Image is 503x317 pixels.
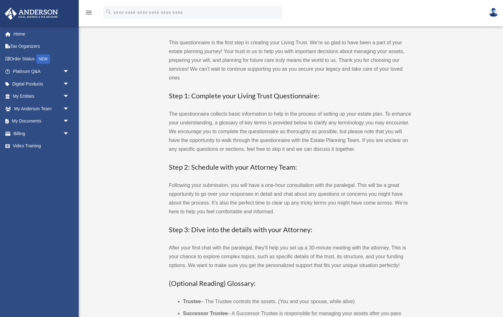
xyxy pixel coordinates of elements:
p: This questionnaire is the first step in creating your Living Trust. We’re so glad to have been a ... [169,38,411,82]
a: My Anderson Teamarrow_drop_down [4,102,79,115]
a: Digital Productsarrow_drop_down [4,78,79,90]
h3: Step 3: Dive into the details with your Attorney: [169,225,411,235]
a: My Documentsarrow_drop_down [4,115,79,128]
span: arrow_drop_down [63,90,76,103]
span: arrow_drop_down [63,78,76,90]
h3: Step 2: Schedule with your Attorney Team: [169,162,411,172]
p: Following your submission, you will have a one-hour consultation with the paralegal. This will be... [169,181,411,216]
i: menu [85,9,93,16]
img: Anderson Advisors Platinum Portal [3,8,60,20]
b: Successor Trustee [183,311,228,316]
li: – The Trustee controls the assets. (You and your spouse, while alive) [183,297,411,306]
div: NEW [36,54,50,64]
p: After your first chat with the paralegal, they’ll help you set up a 30-minute meeting with the at... [169,243,411,270]
p: The questionnaire collects basic information to help in the process of setting up your estate pla... [169,110,411,154]
a: Order StatusNEW [4,52,79,65]
span: arrow_drop_down [63,65,76,78]
a: Tax Organizers [4,40,79,53]
b: Trustee [183,299,201,304]
span: arrow_drop_down [63,115,76,128]
a: menu [85,11,93,16]
a: Video Training [4,140,79,152]
span: arrow_drop_down [63,102,76,115]
span: arrow_drop_down [63,127,76,140]
a: Billingarrow_drop_down [4,127,79,140]
i: search [105,8,112,15]
h3: Step 1: Complete your Living Trust Questionnaire: [169,91,411,101]
a: Platinum Q&Aarrow_drop_down [4,65,79,78]
a: My Entitiesarrow_drop_down [4,90,79,103]
img: User Pic [489,8,498,17]
a: Home [4,28,79,40]
h3: (Optional Reading) Glossary: [169,279,411,288]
